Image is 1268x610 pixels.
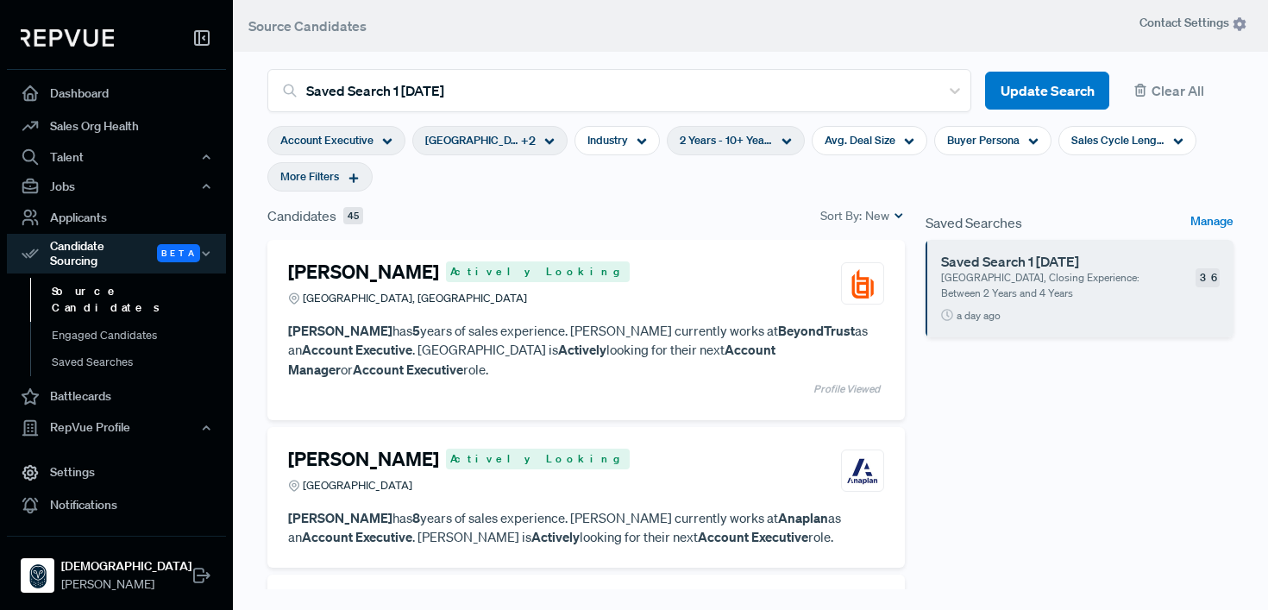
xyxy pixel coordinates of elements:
a: Notifications [7,489,226,522]
a: Samsara[DEMOGRAPHIC_DATA][PERSON_NAME] [7,536,226,601]
span: + 2 [521,132,536,150]
button: Clear All [1123,72,1233,110]
strong: 8 [412,509,420,526]
a: Battlecards [7,380,226,413]
span: Sales Cycle Length [1071,132,1164,148]
button: Candidate Sourcing Beta [7,234,226,274]
span: 36 [1196,268,1220,287]
button: Talent [7,142,226,172]
span: [GEOGRAPHIC_DATA] [303,477,412,494]
span: 45 [343,207,363,225]
span: Actively Looking [446,261,630,282]
p: has years of sales experience. [PERSON_NAME] currently works at as an . [PERSON_NAME] is looking ... [288,508,884,547]
a: Applicants [7,201,226,234]
strong: Account Executive [353,361,463,378]
h4: [PERSON_NAME] [288,261,439,283]
span: [PERSON_NAME] [61,575,191,594]
a: Engaged Candidates [30,322,249,349]
span: Buyer Persona [947,132,1020,148]
span: Account Executive [280,132,373,148]
strong: Account Executive [302,528,412,545]
span: Candidates [267,205,336,226]
strong: [DEMOGRAPHIC_DATA] [61,557,191,575]
span: a day ago [957,308,1001,324]
strong: BeyondTrust [778,322,855,339]
strong: Actively [558,341,606,358]
span: Actively Looking [446,449,630,469]
a: Sales Org Health [7,110,226,142]
a: Source Candidates [30,278,249,322]
a: Saved Searches [30,349,249,376]
button: Jobs [7,172,226,201]
p: [GEOGRAPHIC_DATA], Closing Experience: Between 2 Years and 4 Years [941,270,1142,301]
strong: Account Executive [302,341,412,358]
span: Source Candidates [248,17,367,35]
strong: Account Manager [288,341,775,378]
span: Industry [587,132,628,148]
strong: 5 [412,322,420,339]
a: Settings [7,456,226,489]
span: [GEOGRAPHIC_DATA] ([GEOGRAPHIC_DATA]) [425,132,518,148]
button: RepVue Profile [7,413,226,443]
strong: [PERSON_NAME] [288,322,392,339]
p: has years of sales experience. [PERSON_NAME] currently works at as an . [GEOGRAPHIC_DATA] is look... [288,321,884,380]
a: Manage [1190,212,1233,233]
article: Profile Viewed [288,379,884,399]
span: [GEOGRAPHIC_DATA], [GEOGRAPHIC_DATA] [303,290,527,306]
img: BeyondTrust [847,268,878,299]
span: New [865,207,889,225]
img: Samsara [24,562,52,589]
strong: [PERSON_NAME] [288,509,392,526]
a: Dashboard [7,77,226,110]
span: Avg. Deal Size [825,132,895,148]
strong: Anaplan [778,509,828,526]
span: Saved Searches [926,212,1022,233]
strong: Actively [531,528,580,545]
button: Update Search [985,72,1109,110]
strong: Account Executive [698,528,808,545]
h4: [PERSON_NAME] [288,448,439,470]
h6: Saved Search 1 [DATE] [941,254,1164,270]
span: Contact Settings [1139,14,1247,32]
div: Candidate Sourcing [7,234,226,274]
span: More Filters [280,168,339,185]
div: Sort By: [820,207,905,225]
img: Anaplan [847,456,878,487]
span: Beta [157,244,200,262]
span: 2 Years - 10+ Years [680,132,773,148]
img: RepVue [21,29,114,47]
